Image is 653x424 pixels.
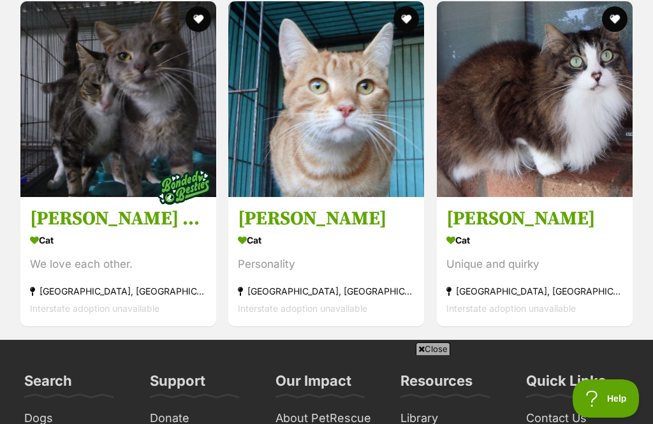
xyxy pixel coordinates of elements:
[437,1,633,197] img: Helena
[437,196,633,326] a: [PERSON_NAME] Cat Unique and quirky [GEOGRAPHIC_DATA], [GEOGRAPHIC_DATA] Interstate adoption unav...
[446,302,576,313] span: Interstate adoption unavailable
[30,282,207,299] div: [GEOGRAPHIC_DATA], [GEOGRAPHIC_DATA]
[152,154,216,218] img: bonded besties
[446,255,623,272] div: Unique and quirky
[446,282,623,299] div: [GEOGRAPHIC_DATA], [GEOGRAPHIC_DATA]
[30,206,207,230] h3: [PERSON_NAME] and [PERSON_NAME]
[602,6,627,32] button: favourite
[573,379,640,418] iframe: Help Scout Beacon - Open
[446,230,623,249] div: Cat
[416,342,450,355] span: Close
[30,302,159,313] span: Interstate adoption unavailable
[238,255,415,272] div: Personality
[30,230,207,249] div: Cat
[446,206,623,230] h3: [PERSON_NAME]
[238,230,415,249] div: Cat
[17,360,636,418] iframe: Advertisement
[238,302,367,313] span: Interstate adoption unavailable
[186,6,211,32] button: favourite
[394,6,420,32] button: favourite
[20,1,216,197] img: Matt and Trey
[20,196,216,326] a: [PERSON_NAME] and [PERSON_NAME] Cat We love each other. [GEOGRAPHIC_DATA], [GEOGRAPHIC_DATA] Inte...
[238,206,415,230] h3: [PERSON_NAME]
[30,255,207,272] div: We love each other.
[238,282,415,299] div: [GEOGRAPHIC_DATA], [GEOGRAPHIC_DATA]
[228,1,424,197] img: Truman
[228,196,424,326] a: [PERSON_NAME] Cat Personality [GEOGRAPHIC_DATA], [GEOGRAPHIC_DATA] Interstate adoption unavailabl...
